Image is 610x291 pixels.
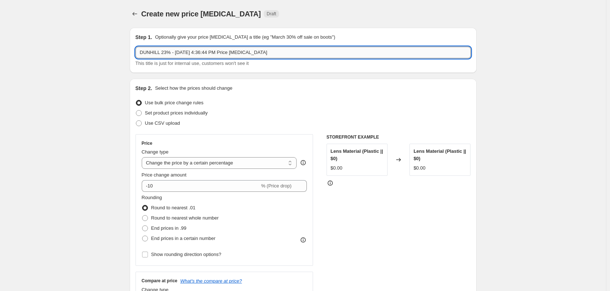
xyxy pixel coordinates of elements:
span: Lens Material (Plastic || $0) [413,148,466,161]
div: help [300,159,307,166]
span: Round to nearest .01 [151,205,195,210]
h3: Price [142,140,152,146]
h2: Step 1. [136,34,152,41]
span: Use bulk price change rules [145,100,203,105]
span: This title is just for internal use, customers won't see it [136,61,249,66]
h6: STOREFRONT EXAMPLE [327,134,471,140]
span: Create new price [MEDICAL_DATA] [141,10,261,18]
h3: Compare at price [142,278,178,284]
span: Use CSV upload [145,120,180,126]
span: Lens Material (Plastic || $0) [331,148,383,161]
span: Change type [142,149,169,155]
span: Show rounding direction options? [151,252,221,257]
div: $0.00 [413,164,426,172]
div: $0.00 [331,164,343,172]
button: Price change jobs [130,9,140,19]
p: Optionally give your price [MEDICAL_DATA] a title (eg "March 30% off sale on boots") [155,34,335,41]
span: End prices in a certain number [151,236,216,241]
span: % (Price drop) [261,183,291,189]
span: Round to nearest whole number [151,215,219,221]
span: End prices in .99 [151,225,187,231]
span: Draft [267,11,276,17]
span: Rounding [142,195,162,200]
input: 30% off holiday sale [136,47,471,58]
input: -15 [142,180,260,192]
span: Price change amount [142,172,187,178]
span: Set product prices individually [145,110,208,116]
button: What's the compare at price? [180,278,242,284]
h2: Step 2. [136,85,152,92]
p: Select how the prices should change [155,85,232,92]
